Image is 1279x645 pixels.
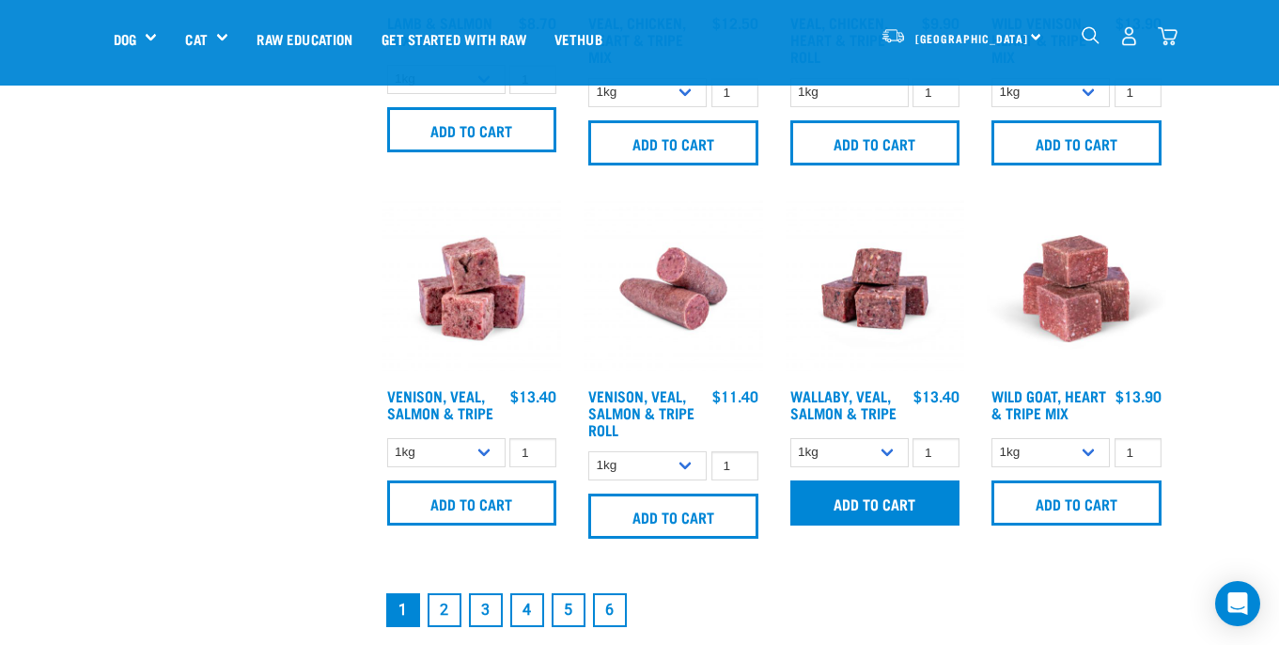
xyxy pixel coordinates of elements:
[367,1,540,76] a: Get started with Raw
[881,27,906,44] img: van-moving.png
[552,593,585,627] a: Goto page 5
[987,199,1166,379] img: Goat Heart Tripe 8451
[387,480,557,526] input: Add to cart
[1115,438,1162,467] input: 1
[790,391,897,417] a: Wallaby, Veal, Salmon & Tripe
[540,1,616,76] a: Vethub
[469,593,503,627] a: Goto page 3
[509,438,556,467] input: 1
[1119,26,1139,46] img: user.png
[584,199,763,379] img: Venison Veal Salmon Tripe 1651
[786,199,965,379] img: Wallaby Veal Salmon Tripe 1642
[185,28,207,50] a: Cat
[588,494,758,539] input: Add to cart
[382,590,1166,631] nav: pagination
[711,451,758,480] input: 1
[915,35,1029,41] span: [GEOGRAPHIC_DATA]
[588,391,694,433] a: Venison, Veal, Salmon & Tripe Roll
[1215,581,1260,626] div: Open Intercom Messenger
[1115,78,1162,107] input: 1
[1115,387,1162,404] div: $13.90
[790,480,960,526] input: Add to cart
[242,1,367,76] a: Raw Education
[387,107,557,152] input: Add to cart
[593,593,627,627] a: Goto page 6
[790,120,960,165] input: Add to cart
[428,593,461,627] a: Goto page 2
[712,387,758,404] div: $11.40
[510,387,556,404] div: $13.40
[991,480,1162,526] input: Add to cart
[1082,26,1100,44] img: home-icon-1@2x.png
[1158,26,1178,46] img: home-icon@2x.png
[711,78,758,107] input: 1
[913,387,959,404] div: $13.40
[991,391,1106,417] a: Wild Goat, Heart & Tripe Mix
[912,78,959,107] input: 1
[114,28,136,50] a: Dog
[386,593,420,627] a: Page 1
[382,199,562,379] img: Venison Veal Salmon Tripe 1621
[510,593,544,627] a: Goto page 4
[387,391,493,417] a: Venison, Veal, Salmon & Tripe
[991,120,1162,165] input: Add to cart
[588,120,758,165] input: Add to cart
[912,438,959,467] input: 1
